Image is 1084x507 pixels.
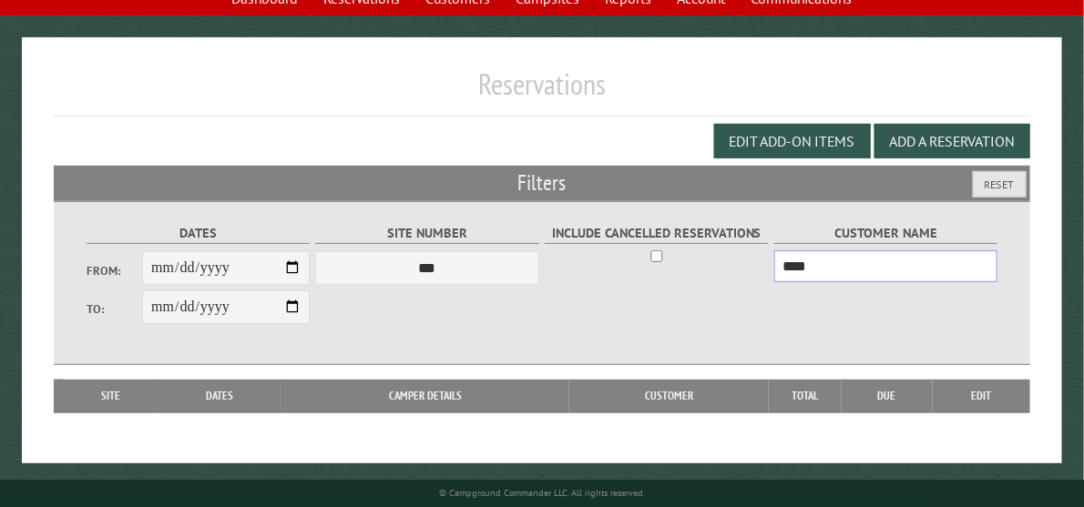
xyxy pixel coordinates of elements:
[874,124,1030,158] button: Add a Reservation
[63,380,157,412] th: Site
[87,262,142,279] label: From:
[158,380,281,412] th: Dates
[774,223,997,244] label: Customer Name
[973,171,1027,198] button: Reset
[315,223,538,244] label: Site Number
[281,380,569,412] th: Camper Details
[842,380,933,412] th: Due
[769,380,842,412] th: Total
[54,166,1029,200] h2: Filters
[439,487,645,499] small: © Campground Commander LLC. All rights reserved.
[54,66,1029,117] h1: Reservations
[87,223,310,244] label: Dates
[714,124,871,158] button: Edit Add-on Items
[545,223,768,244] label: Include Cancelled Reservations
[569,380,769,412] th: Customer
[933,380,1030,412] th: Edit
[87,300,142,318] label: To:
